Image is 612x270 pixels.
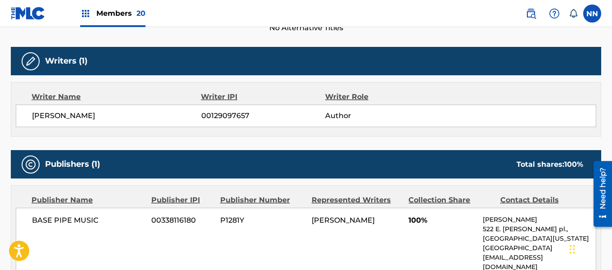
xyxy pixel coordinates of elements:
div: Contact Details [500,195,585,206]
h5: Writers (1) [45,56,87,66]
span: P1281Y [220,215,305,226]
p: 522 E. [PERSON_NAME] pl., [483,224,596,234]
span: 20 [136,9,145,18]
div: Publisher Name [32,195,145,206]
h5: Publishers (1) [45,159,100,169]
img: Writers [25,56,36,67]
span: [PERSON_NAME] [32,110,201,121]
span: 00129097657 [201,110,325,121]
iframe: Chat Widget [567,227,612,270]
span: 100 % [564,160,583,169]
div: Writer IPI [201,92,325,102]
span: [PERSON_NAME] [312,216,375,224]
img: search [526,8,536,19]
img: MLC Logo [11,7,45,20]
iframe: Resource Center [587,158,612,230]
p: [GEOGRAPHIC_DATA][US_STATE] [483,234,596,243]
img: Publishers [25,159,36,170]
span: Members [96,8,145,18]
span: Author [325,110,438,121]
div: Publisher IPI [151,195,213,206]
img: help [549,8,560,19]
span: 100% [408,215,476,226]
div: Collection Share [408,195,493,206]
a: Public Search [522,5,540,23]
div: User Menu [583,5,601,23]
span: BASE PIPE MUSIC [32,215,145,226]
div: Writer Name [32,92,201,102]
p: [PERSON_NAME] [483,215,596,224]
div: Help [545,5,563,23]
div: Represented Writers [312,195,402,206]
div: Writer Role [325,92,438,102]
div: Notifications [569,9,578,18]
p: [GEOGRAPHIC_DATA] [483,243,596,253]
span: 00338116180 [151,215,213,226]
div: Publisher Number [220,195,305,206]
div: Total shares: [517,159,583,170]
div: Drag [570,236,575,263]
img: Top Rightsholders [80,8,91,19]
span: No Alternative Titles [11,23,601,33]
